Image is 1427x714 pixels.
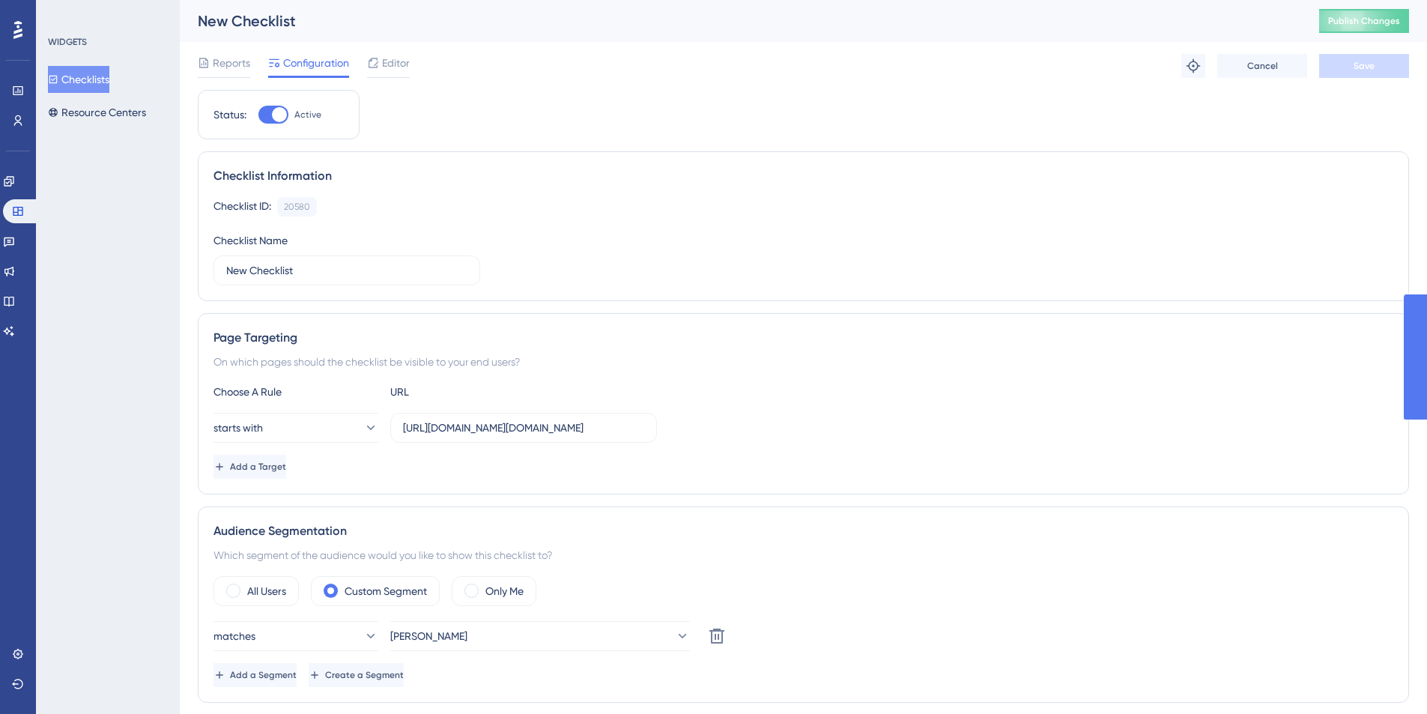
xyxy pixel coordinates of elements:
div: New Checklist [198,10,1282,31]
span: [PERSON_NAME] [390,627,467,645]
span: Editor [382,54,410,72]
div: On which pages should the checklist be visible to your end users? [213,353,1393,371]
div: Choose A Rule [213,383,378,401]
span: Add a Target [230,461,286,473]
button: matches [213,621,378,651]
input: Type your Checklist name [226,262,467,279]
span: Cancel [1247,60,1278,72]
button: [PERSON_NAME] [390,621,690,651]
div: WIDGETS [48,36,87,48]
div: Checklist Information [213,167,1393,185]
button: Checklists [48,66,109,93]
button: Add a Segment [213,663,297,687]
span: Configuration [283,54,349,72]
span: Publish Changes [1328,15,1400,27]
span: matches [213,627,255,645]
label: Only Me [485,582,524,600]
div: Page Targeting [213,329,1393,347]
label: Custom Segment [345,582,427,600]
span: starts with [213,419,263,437]
div: Status: [213,106,246,124]
div: Audience Segmentation [213,522,1393,540]
span: Add a Segment [230,669,297,681]
span: Reports [213,54,250,72]
button: Save [1319,54,1409,78]
span: Create a Segment [325,669,404,681]
span: Save [1354,60,1375,72]
span: Active [294,109,321,121]
button: Cancel [1217,54,1307,78]
button: Add a Target [213,455,286,479]
div: Checklist Name [213,232,288,249]
iframe: UserGuiding AI Assistant Launcher [1364,655,1409,700]
button: Create a Segment [309,663,404,687]
div: 20580 [284,201,310,213]
button: starts with [213,413,378,443]
button: Resource Centers [48,99,146,126]
div: Which segment of the audience would you like to show this checklist to? [213,546,1393,564]
input: yourwebsite.com/path [403,420,644,436]
div: Checklist ID: [213,197,271,217]
div: URL [390,383,555,401]
label: All Users [247,582,286,600]
button: Publish Changes [1319,9,1409,33]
